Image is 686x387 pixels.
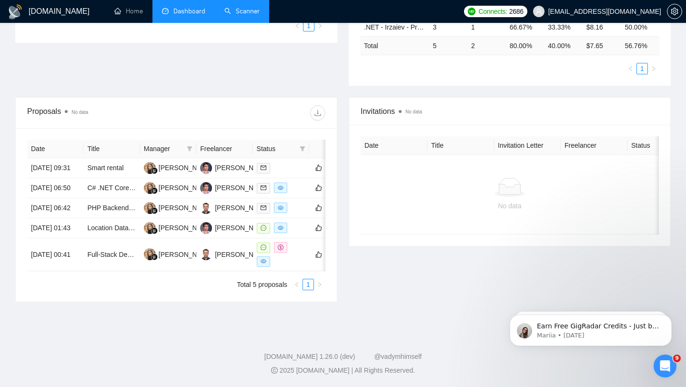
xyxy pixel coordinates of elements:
li: Next Page [314,20,326,31]
div: 2025 [DOMAIN_NAME] | All Rights Reserved. [8,366,678,376]
iframe: Intercom live chat [654,355,676,377]
div: [PERSON_NAME] [159,203,213,213]
a: KY[PERSON_NAME] [144,163,213,171]
img: RI [200,182,212,194]
span: Connects: [478,6,507,17]
img: KY [144,222,156,234]
li: Previous Page [291,279,303,290]
button: left [291,279,303,290]
li: Previous Page [292,20,303,31]
li: Next Page [648,63,659,74]
td: $8.16 [583,18,621,36]
a: setting [667,8,682,15]
td: 2 [467,36,506,55]
span: 2686 [509,6,524,17]
a: homeHome [114,7,143,15]
a: KY[PERSON_NAME] [144,204,213,211]
span: mail [261,205,266,211]
td: [DATE] 06:50 [27,178,83,198]
img: gigradar-bm.png [151,167,158,174]
div: [PERSON_NAME] [215,183,270,193]
th: Title [427,136,494,155]
span: eye [278,225,283,231]
span: right [317,282,323,287]
td: Total [360,36,429,55]
th: Invitation Letter [494,136,561,155]
button: like [313,162,324,173]
th: Freelancer [561,136,627,155]
img: AL [200,202,212,214]
button: right [314,279,325,290]
li: Next Page [314,279,325,290]
a: RI[PERSON_NAME] [200,183,270,191]
button: like [313,182,324,193]
td: 50.00% [621,18,659,36]
span: mail [261,185,266,191]
button: download [310,105,325,121]
div: [PERSON_NAME] [215,203,270,213]
span: dashboard [162,8,169,14]
a: searchScanner [224,7,260,15]
td: [DATE] 06:42 [27,198,83,218]
span: dollar [278,244,283,250]
span: Manager [144,143,183,154]
td: 56.76 % [621,36,659,55]
th: Manager [140,140,196,158]
img: upwork-logo.png [468,8,475,15]
td: [DATE] 00:41 [27,238,83,271]
td: 33.33% [544,18,583,36]
td: Location Data Anomaly Detection [83,218,140,238]
button: setting [667,4,682,19]
a: RI[PERSON_NAME] [200,224,270,231]
li: Previous Page [625,63,636,74]
a: Smart rental [87,164,123,172]
td: 80.00 % [506,36,545,55]
span: right [317,23,323,29]
td: [DATE] 01:43 [27,218,83,238]
a: PHP Backend Developer [87,204,161,212]
a: 1 [637,63,647,74]
div: [PERSON_NAME] [215,223,270,233]
button: left [292,20,303,31]
span: mail [261,165,266,171]
img: KY [144,248,156,260]
img: KY [144,162,156,174]
span: like [315,224,322,232]
td: $ 7.65 [583,36,621,55]
span: like [315,251,322,258]
a: AL[PERSON_NAME] [200,250,270,258]
a: KY[PERSON_NAME] [144,183,213,191]
button: left [625,63,636,74]
span: Dashboard [173,7,205,15]
th: Date [361,136,427,155]
a: @vadymhimself [374,353,422,360]
span: eye [261,258,266,264]
span: copyright [271,367,278,374]
span: No data [71,110,88,115]
td: [DATE] 09:31 [27,158,83,178]
span: download [311,109,325,117]
a: 1 [303,279,313,290]
li: Total 5 proposals [237,279,287,290]
img: gigradar-bm.png [151,187,158,194]
button: right [314,20,326,31]
span: like [315,164,322,172]
span: like [315,204,322,212]
td: 1 [467,18,506,36]
span: left [294,23,300,29]
li: 1 [303,20,314,31]
span: right [651,66,656,71]
img: RI [200,162,212,174]
span: left [628,66,634,71]
button: like [313,222,324,234]
div: [PERSON_NAME] [159,163,213,173]
div: Proposals [27,105,176,121]
img: RI [200,222,212,234]
a: KY[PERSON_NAME] [144,250,213,258]
img: gigradar-bm.png [151,254,158,260]
span: like [315,184,322,192]
td: C# .NET Core app to fetch and update products [83,178,140,198]
a: [DOMAIN_NAME] 1.26.0 (dev) [264,353,355,360]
